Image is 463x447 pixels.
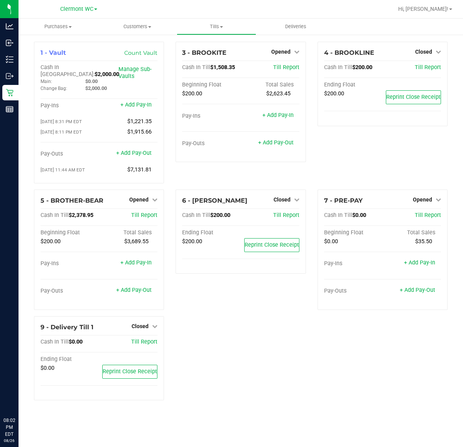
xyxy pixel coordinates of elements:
[19,23,98,30] span: Purchases
[182,90,202,97] span: $200.00
[182,238,202,245] span: $200.00
[127,129,152,135] span: $1,915.66
[324,229,383,236] div: Beginning Float
[124,49,157,56] a: Count Vault
[41,79,52,84] span: Main:
[41,129,82,135] span: [DATE] 8:11 PM EDT
[41,49,66,56] span: 1 - Vault
[69,212,93,218] span: $2,378.95
[182,64,210,71] span: Cash In Till
[256,19,335,35] a: Deliveries
[210,64,235,71] span: $1,508.35
[274,196,291,203] span: Closed
[3,438,15,444] p: 08/26
[182,81,241,88] div: Beginning Float
[182,229,241,236] div: Ending Float
[3,417,15,438] p: 08:02 PM EDT
[127,166,152,173] span: $7,131.81
[275,23,317,30] span: Deliveries
[124,238,149,245] span: $3,689.55
[23,384,32,393] iframe: Resource center unread badge
[6,39,14,47] inline-svg: Inbound
[182,49,226,56] span: 3 - BROOKITE
[210,212,230,218] span: $200.00
[41,119,82,124] span: [DATE] 8:31 PM EDT
[324,260,383,267] div: Pay-Ins
[103,368,157,375] span: Reprint Close Receipt
[69,339,83,345] span: $0.00
[6,56,14,63] inline-svg: Inventory
[120,102,152,108] a: + Add Pay-In
[41,365,54,371] span: $0.00
[41,64,95,78] span: Cash In [GEOGRAPHIC_DATA]:
[324,288,383,295] div: Pay-Outs
[404,259,435,266] a: + Add Pay-In
[131,212,157,218] a: Till Report
[271,49,291,55] span: Opened
[41,356,99,363] div: Ending Float
[415,64,441,71] a: Till Report
[415,238,432,245] span: $35.50
[98,19,177,35] a: Customers
[131,339,157,345] a: Till Report
[258,139,294,146] a: + Add Pay-Out
[262,112,294,119] a: + Add Pay-In
[273,64,299,71] a: Till Report
[41,86,67,91] span: Change Bag:
[324,197,363,204] span: 7 - PRE-PAY
[415,212,441,218] a: Till Report
[41,339,69,345] span: Cash In Till
[273,212,299,218] a: Till Report
[324,238,338,245] span: $0.00
[60,6,93,12] span: Clermont WC
[41,167,85,173] span: [DATE] 11:44 AM EDT
[8,385,31,408] iframe: Resource center
[116,150,152,156] a: + Add Pay-Out
[266,90,291,97] span: $2,623.45
[6,105,14,113] inline-svg: Reports
[182,197,247,204] span: 6 - [PERSON_NAME]
[324,49,374,56] span: 4 - BROOKLINE
[6,89,14,97] inline-svg: Retail
[41,102,99,109] div: Pay-Ins
[182,212,210,218] span: Cash In Till
[116,287,152,293] a: + Add Pay-Out
[324,90,344,97] span: $200.00
[132,323,149,329] span: Closed
[127,118,152,125] span: $1,221.35
[324,212,352,218] span: Cash In Till
[182,140,241,147] div: Pay-Outs
[85,85,107,91] span: $2,000.00
[6,22,14,30] inline-svg: Analytics
[324,64,352,71] span: Cash In Till
[245,242,299,248] span: Reprint Close Receipt
[352,64,372,71] span: $200.00
[95,71,119,78] span: $2,000.00
[85,78,98,84] span: $0.00
[98,23,176,30] span: Customers
[129,196,149,203] span: Opened
[41,238,61,245] span: $200.00
[241,81,299,88] div: Total Sales
[415,49,432,55] span: Closed
[386,94,441,100] span: Reprint Close Receipt
[120,259,152,266] a: + Add Pay-In
[382,229,441,236] div: Total Sales
[41,151,99,157] div: Pay-Outs
[41,288,99,295] div: Pay-Outs
[118,66,152,80] a: Manage Sub-Vaults
[352,212,366,218] span: $0.00
[400,287,435,293] a: + Add Pay-Out
[177,23,255,30] span: Tills
[182,113,241,120] div: Pay-Ins
[398,6,448,12] span: Hi, [PERSON_NAME]!
[41,323,93,331] span: 9 - Delivery Till 1
[6,72,14,80] inline-svg: Outbound
[41,229,99,236] div: Beginning Float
